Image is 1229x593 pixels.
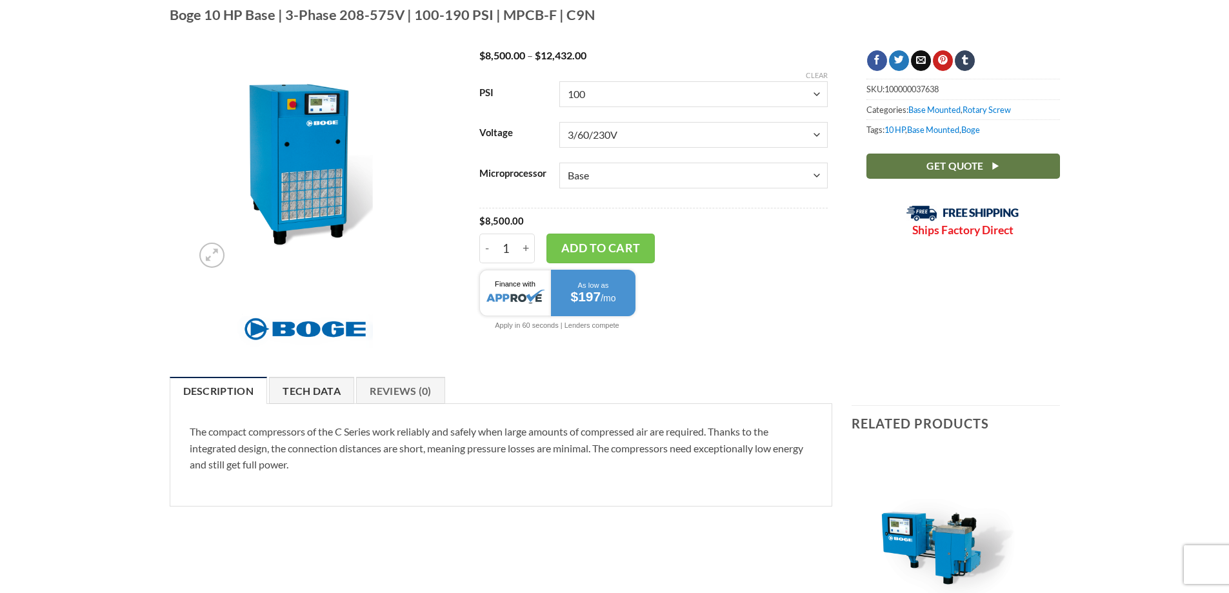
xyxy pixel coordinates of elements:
[479,49,525,61] bdi: 8,500.00
[170,6,1060,24] h1: Boge 10 HP Base | 3-Phase 208-575V | 100-190 PSI | MPCB-F | C9N
[884,125,905,135] a: 10 HP
[479,128,546,138] label: Voltage
[889,50,909,71] a: Share on Twitter
[535,49,586,61] bdi: 12,432.00
[479,88,546,98] label: PSI
[884,84,939,94] span: 100000037638
[479,168,546,179] label: Microprocessor
[193,50,417,274] img: Boge 10 HP Base | 3-Phase 208-575V | 100-190 PSI | MPCB-F | C9N 1
[190,423,813,473] p: The compact compressors of the C Series work reliably and safely when large amounts of compressed...
[518,234,535,263] input: Increase quantity of Boge 10 HP Base | 3-Phase 208-575V | 100-190 PSI | MPCB-F | C9N
[961,125,980,135] a: Boge
[908,105,961,115] a: Base Mounted
[479,215,485,226] span: $
[912,223,1014,237] strong: Ships Factory Direct
[269,377,354,404] a: Tech Data
[866,154,1060,179] a: Get Quote
[546,234,655,263] button: Add to cart
[866,99,1060,119] span: Categories: ,
[852,406,1060,441] h3: Related products
[495,234,519,263] input: Product quantity
[356,377,445,404] a: Reviews (0)
[866,79,1060,99] span: SKU:
[237,310,373,348] img: Boge
[955,50,975,71] a: Share on Tumblr
[926,158,983,174] span: Get Quote
[479,234,495,263] input: Reduce quantity of Boge 10 HP Base | 3-Phase 208-575V | 100-190 PSI | MPCB-F | C9N
[911,50,931,71] a: Email to a Friend
[933,50,953,71] a: Pin on Pinterest
[479,215,524,226] bdi: 8,500.00
[199,243,225,268] a: Zoom
[866,119,1060,139] span: Tags: , ,
[479,49,485,61] span: $
[906,205,1019,221] img: Free Shipping
[170,377,268,404] a: Description
[867,50,887,71] a: Share on Facebook
[907,125,959,135] a: Base Mounted
[806,71,828,80] a: Clear options
[963,105,1011,115] a: Rotary Screw
[527,49,533,61] span: –
[535,49,541,61] span: $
